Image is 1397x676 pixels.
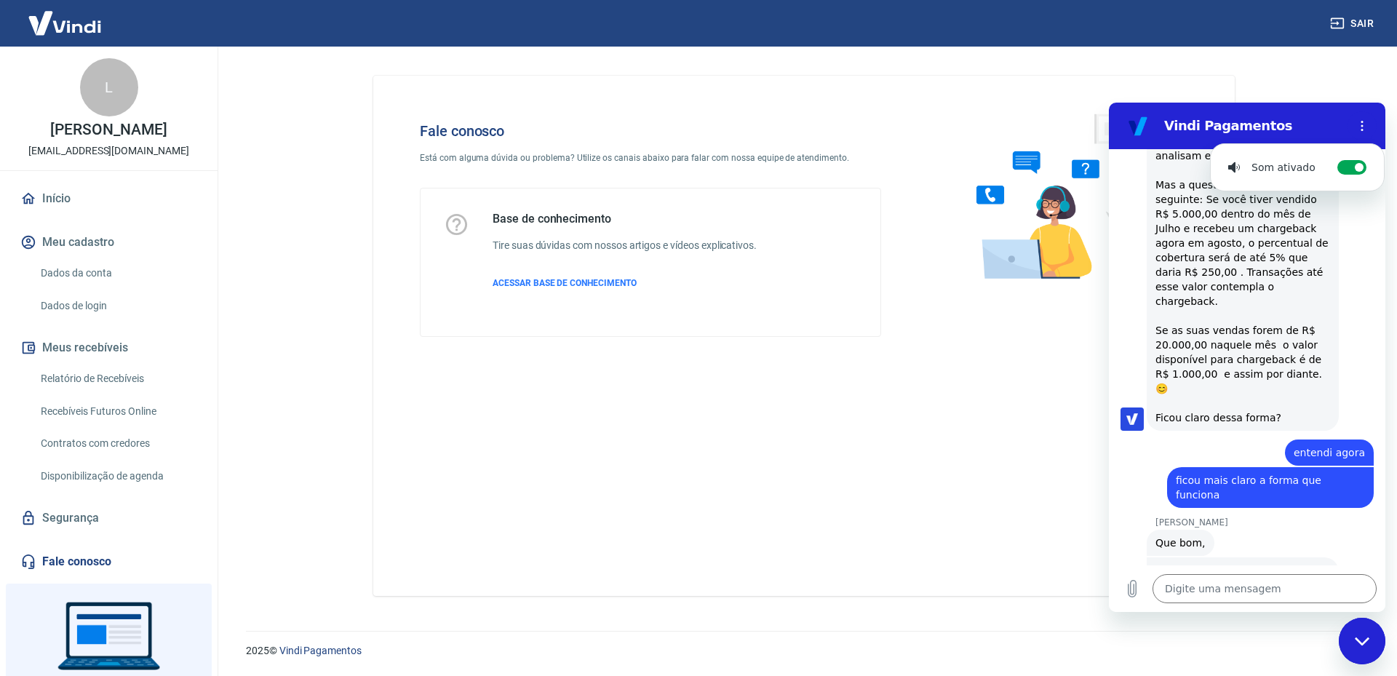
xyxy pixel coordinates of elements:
[35,291,200,321] a: Dados de login
[50,122,167,138] p: [PERSON_NAME]
[246,643,1362,659] p: 2025 ©
[493,212,757,226] h5: Base de conhecimento
[947,99,1169,293] img: Fale conosco
[420,122,881,140] h4: Fale conosco
[47,462,200,503] span: Te auxilio em algo mais no momento? Ficou com alguma dúvida?
[47,414,276,426] p: [PERSON_NAME]
[1339,618,1385,664] iframe: Botão para abrir a janela de mensagens, conversa em andamento
[9,472,38,501] button: Carregar arquivo
[35,461,200,491] a: Disponibilização de agenda
[185,344,256,356] span: entendi agora
[279,645,362,656] a: Vindi Pagamentos
[35,397,200,426] a: Recebíveis Futuros Online
[17,502,200,534] a: Segurança
[17,546,200,578] a: Fale conosco
[35,258,200,288] a: Dados da conta
[17,332,200,364] button: Meus recebíveis
[1327,10,1380,37] button: Sair
[493,277,757,290] a: ACESSAR BASE DE CONHECIMENTO
[1109,103,1385,612] iframe: Janela de mensagens
[35,364,200,394] a: Relatório de Recebíveis
[420,151,881,164] p: Está com alguma dúvida ou problema? Utilize os canais abaixo para falar com nossa equipe de atend...
[493,278,637,288] span: ACESSAR BASE DE CONHECIMENTO
[17,226,200,258] button: Meu cadastro
[17,1,112,45] img: Vindi
[17,183,200,215] a: Início
[35,429,200,458] a: Contratos com credores
[493,238,757,253] h6: Tire suas dúvidas com nossos artigos e vídeos explicativos.
[47,434,97,446] span: Que bom,
[28,143,189,159] p: [EMAIL_ADDRESS][DOMAIN_NAME]
[80,58,138,116] div: L
[67,372,215,398] span: ficou mais claro a forma que funciona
